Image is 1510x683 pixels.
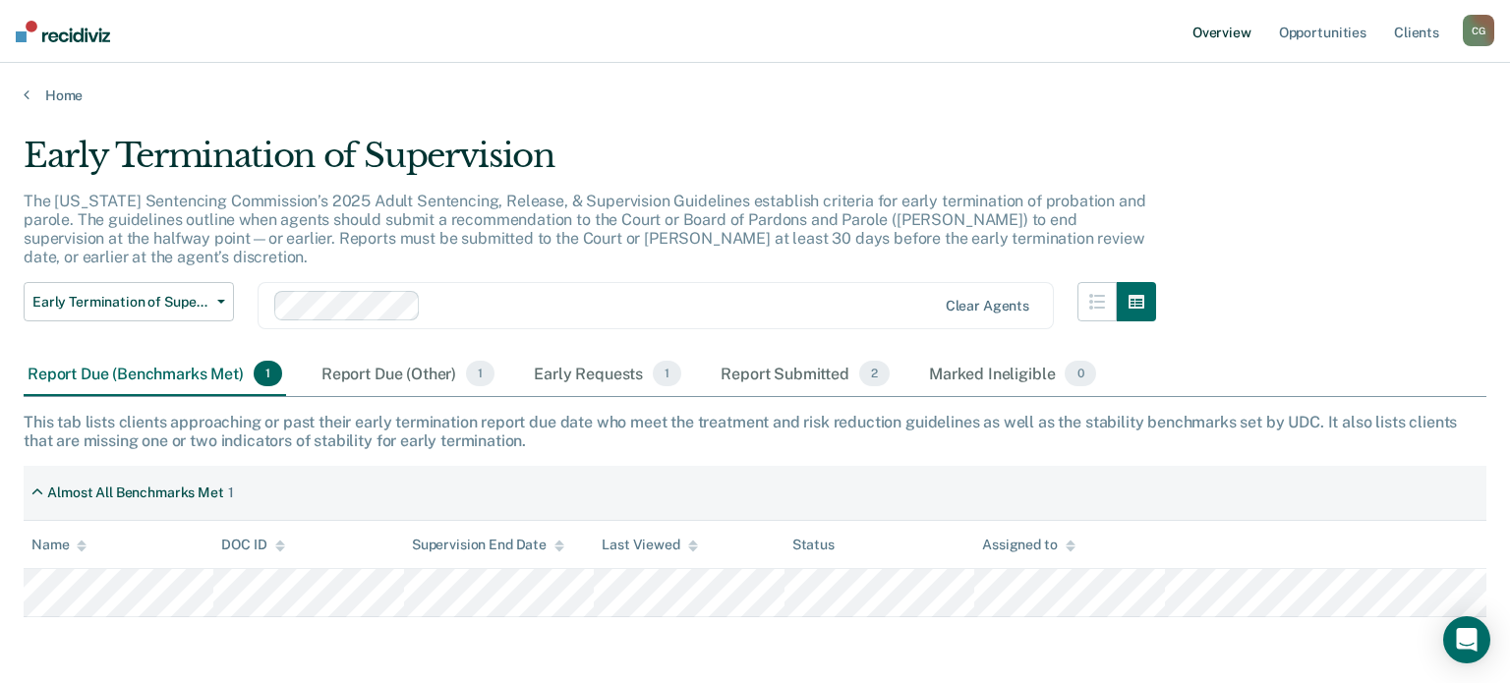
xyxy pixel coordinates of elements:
div: Report Due (Benchmarks Met)1 [24,353,286,396]
div: Early Termination of Supervision [24,136,1156,192]
div: Early Requests1 [530,353,685,396]
button: Early Termination of Supervision [24,282,234,321]
img: Recidiviz [16,21,110,42]
button: CG [1463,15,1494,46]
div: Marked Ineligible0 [925,353,1100,396]
div: Report Submitted2 [717,353,894,396]
div: C G [1463,15,1494,46]
div: Supervision End Date [412,537,564,553]
a: Home [24,86,1486,104]
div: Status [792,537,835,553]
span: 1 [653,361,681,386]
div: Assigned to [982,537,1074,553]
div: This tab lists clients approaching or past their early termination report due date who meet the t... [24,413,1486,450]
div: DOC ID [221,537,284,553]
span: 1 [466,361,494,386]
div: Almost All Benchmarks Met1 [24,477,242,509]
p: The [US_STATE] Sentencing Commission’s 2025 Adult Sentencing, Release, & Supervision Guidelines e... [24,192,1146,267]
span: 0 [1065,361,1095,386]
div: Name [31,537,87,553]
div: Clear agents [946,298,1029,314]
div: Open Intercom Messenger [1443,616,1490,663]
span: Early Termination of Supervision [32,294,209,311]
div: Report Due (Other)1 [318,353,498,396]
div: Last Viewed [602,537,697,553]
div: Almost All Benchmarks Met [47,484,224,501]
span: 2 [859,361,890,386]
span: 1 [254,361,282,386]
div: 1 [228,484,234,501]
